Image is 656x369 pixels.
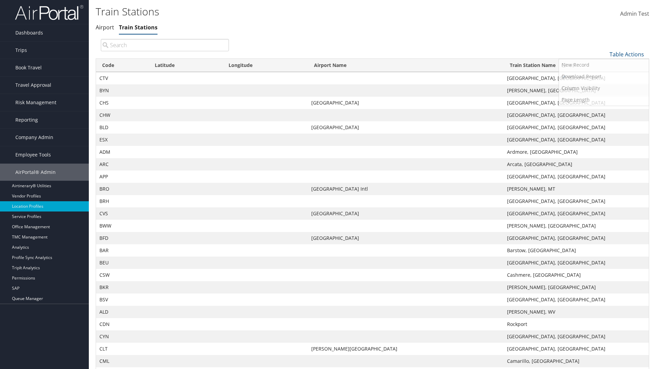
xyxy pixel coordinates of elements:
span: Employee Tools [15,146,51,163]
a: 50 [559,83,649,95]
span: Reporting [15,111,38,128]
span: Company Admin [15,129,53,146]
span: Trips [15,42,27,59]
span: Risk Management [15,94,56,111]
span: Book Travel [15,59,42,76]
a: 10 [559,60,649,71]
a: 25 [559,71,649,83]
span: Dashboards [15,24,43,41]
a: 100 [559,95,649,106]
img: airportal-logo.png [15,4,83,20]
a: New Record [559,59,649,71]
span: AirPortal® Admin [15,164,56,181]
span: Travel Approval [15,77,51,94]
